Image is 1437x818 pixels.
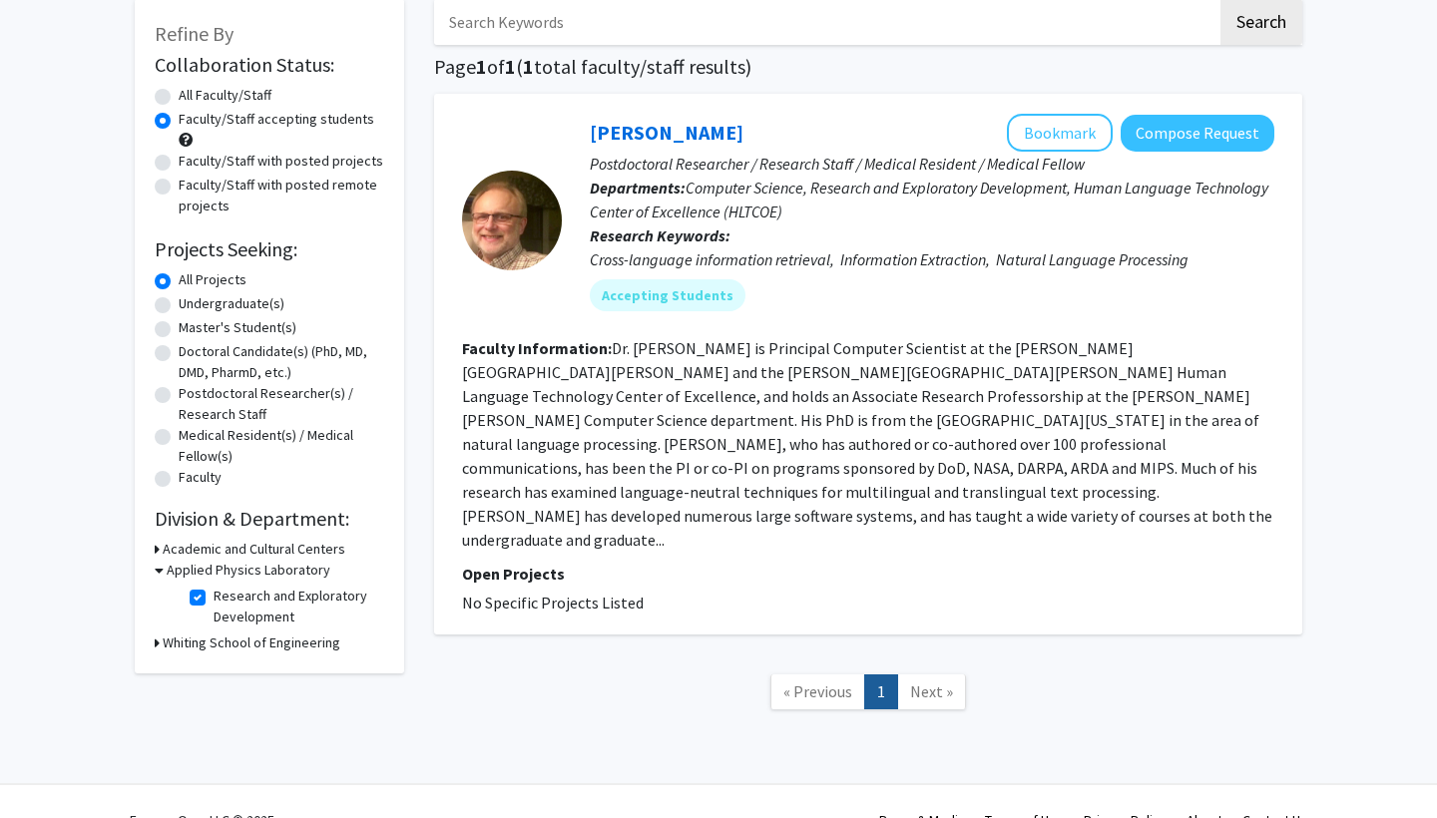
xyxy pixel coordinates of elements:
div: Cross-language information retrieval, Information Extraction, Natural Language Processing [590,247,1274,271]
h3: Whiting School of Engineering [163,632,340,653]
p: Postdoctoral Researcher / Research Staff / Medical Resident / Medical Fellow [590,152,1274,176]
h2: Projects Seeking: [155,237,384,261]
span: 1 [476,54,487,79]
iframe: Chat [15,728,85,803]
button: Compose Request to James Mayfield [1121,115,1274,152]
b: Departments: [590,178,686,198]
nav: Page navigation [434,654,1302,735]
label: All Faculty/Staff [179,85,271,106]
label: Medical Resident(s) / Medical Fellow(s) [179,425,384,467]
b: Faculty Information: [462,338,612,358]
fg-read-more: Dr. [PERSON_NAME] is Principal Computer Scientist at the [PERSON_NAME][GEOGRAPHIC_DATA][PERSON_NA... [462,338,1272,550]
label: Faculty/Staff with posted remote projects [179,175,384,216]
h2: Collaboration Status: [155,53,384,77]
label: Faculty/Staff with posted projects [179,151,383,172]
a: [PERSON_NAME] [590,120,743,145]
span: Next » [910,681,953,701]
span: 1 [523,54,534,79]
button: Add James Mayfield to Bookmarks [1007,114,1113,152]
a: 1 [864,674,898,709]
h3: Applied Physics Laboratory [167,560,330,581]
label: All Projects [179,269,246,290]
span: No Specific Projects Listed [462,593,644,613]
mat-chip: Accepting Students [590,279,745,311]
span: « Previous [783,681,852,701]
h2: Division & Department: [155,507,384,531]
b: Research Keywords: [590,225,730,245]
label: Faculty/Staff accepting students [179,109,374,130]
label: Research and Exploratory Development [214,586,379,627]
label: Postdoctoral Researcher(s) / Research Staff [179,383,384,425]
h1: Page of ( total faculty/staff results) [434,55,1302,79]
a: Next Page [897,674,966,709]
p: Open Projects [462,562,1274,586]
label: Undergraduate(s) [179,293,284,314]
span: Computer Science, Research and Exploratory Development, Human Language Technology Center of Excel... [590,178,1268,221]
a: Previous Page [770,674,865,709]
span: 1 [505,54,516,79]
label: Master's Student(s) [179,317,296,338]
span: Refine By [155,21,234,46]
h3: Academic and Cultural Centers [163,539,345,560]
label: Faculty [179,467,222,488]
label: Doctoral Candidate(s) (PhD, MD, DMD, PharmD, etc.) [179,341,384,383]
